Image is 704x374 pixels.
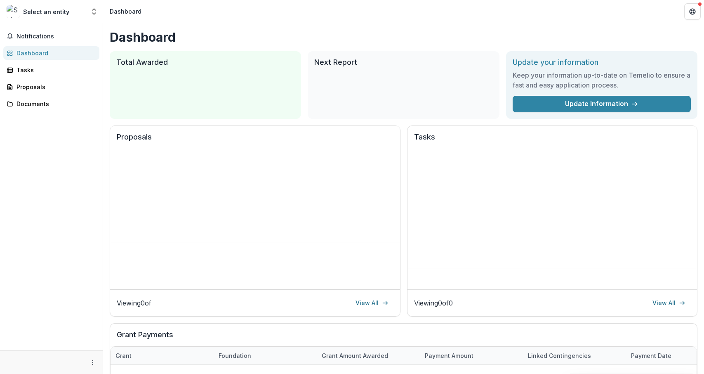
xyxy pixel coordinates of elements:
[414,133,691,148] h2: Tasks
[351,296,393,310] a: View All
[110,7,141,16] div: Dashboard
[23,7,69,16] div: Select an entity
[513,58,691,67] h2: Update your information
[16,66,93,74] div: Tasks
[16,33,96,40] span: Notifications
[513,96,691,112] a: Update Information
[117,298,151,308] p: Viewing 0 of
[314,58,492,67] h2: Next Report
[117,330,690,346] h2: Grant Payments
[3,63,99,77] a: Tasks
[117,133,393,148] h2: Proposals
[106,5,145,17] nav: breadcrumb
[110,30,697,45] h1: Dashboard
[16,99,93,108] div: Documents
[3,30,99,43] button: Notifications
[16,49,93,57] div: Dashboard
[88,3,100,20] button: Open entity switcher
[16,83,93,91] div: Proposals
[3,97,99,111] a: Documents
[647,296,690,310] a: View All
[684,3,701,20] button: Get Help
[116,58,294,67] h2: Total Awarded
[513,70,691,90] h3: Keep your information up-to-date on Temelio to ensure a fast and easy application process.
[7,5,20,18] img: Select an entity
[3,46,99,60] a: Dashboard
[414,298,453,308] p: Viewing 0 of 0
[88,357,98,367] button: More
[3,80,99,94] a: Proposals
